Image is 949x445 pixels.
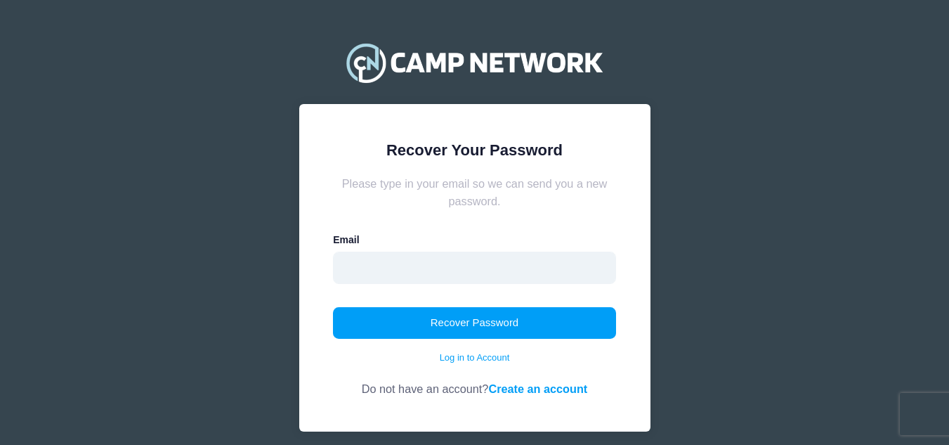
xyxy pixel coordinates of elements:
[333,364,616,397] div: Do not have an account?
[488,382,587,395] a: Create an account
[440,351,510,365] a: Log in to Account
[340,34,608,91] img: Camp Network
[333,175,616,209] div: Please type in your email so we can send you a new password.
[333,233,359,247] label: Email
[333,307,616,340] button: Recover Password
[333,138,616,162] div: Recover Your Password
